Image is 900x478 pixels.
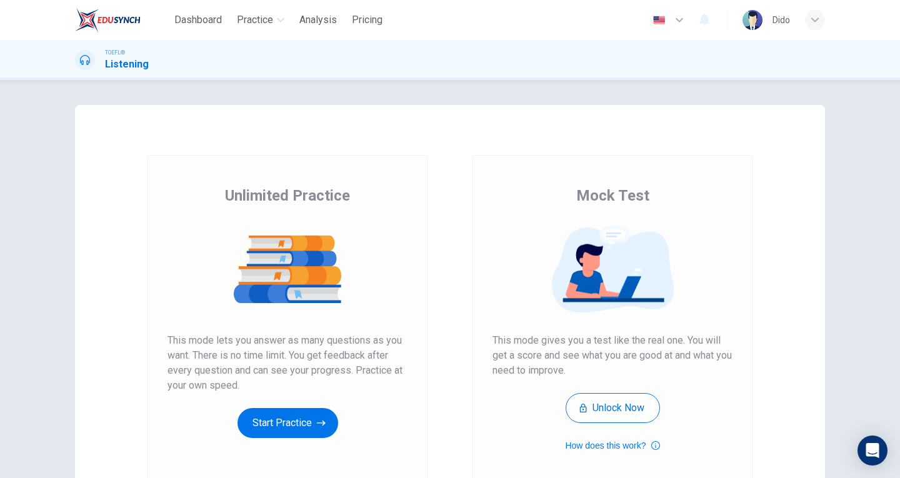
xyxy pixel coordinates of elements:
img: EduSynch logo [75,7,141,32]
span: This mode lets you answer as many questions as you want. There is no time limit. You get feedback... [167,333,407,393]
button: Analysis [294,9,342,31]
img: en [651,16,667,25]
button: How does this work? [565,438,659,453]
span: Pricing [352,12,382,27]
button: Dashboard [169,9,227,31]
span: Analysis [299,12,337,27]
button: Practice [232,9,289,31]
a: EduSynch logo [75,7,169,32]
img: Profile picture [742,10,762,30]
button: Unlock Now [566,393,660,423]
h1: Listening [105,57,149,72]
span: Practice [237,12,273,27]
button: Pricing [347,9,387,31]
span: TOEFL® [105,48,125,57]
span: Unlimited Practice [225,186,350,206]
button: Start Practice [237,408,338,438]
div: Open Intercom Messenger [857,436,887,466]
span: Dashboard [174,12,222,27]
span: Mock Test [576,186,649,206]
div: Dido [772,12,790,27]
span: This mode gives you a test like the real one. You will get a score and see what you are good at a... [492,333,732,378]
